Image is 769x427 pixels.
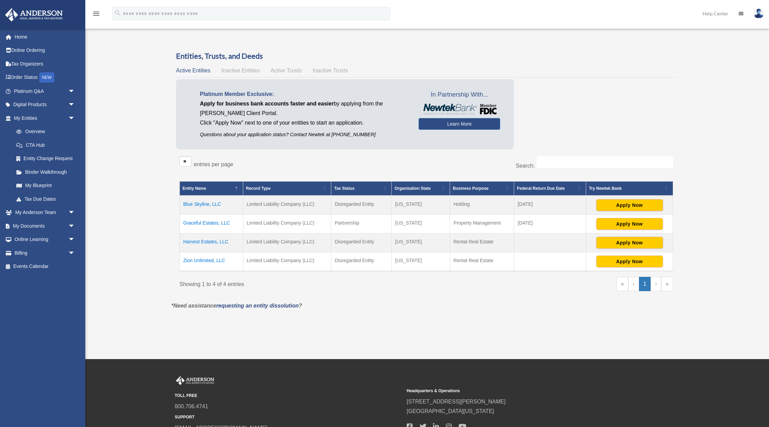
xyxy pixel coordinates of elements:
[68,246,82,260] span: arrow_drop_down
[194,161,233,167] label: entries per page
[243,196,331,215] td: Limited Liability Company (LLC)
[313,68,348,73] span: Inactive Trusts
[596,256,663,267] button: Apply Now
[39,72,54,83] div: NEW
[450,182,514,196] th: Business Purpose: Activate to sort
[392,182,450,196] th: Organization State: Activate to sort
[331,196,392,215] td: Disregarded Entity
[331,252,392,271] td: Disregarded Entity
[419,118,500,130] a: Learn More
[392,196,450,215] td: [US_STATE]
[92,10,100,18] i: menu
[200,130,408,139] p: Questions about your application status? Contact Newtek at [PHONE_NUMBER]
[596,199,663,211] button: Apply Now
[331,182,392,196] th: Tax Status: Activate to sort
[754,9,764,18] img: User Pic
[243,233,331,252] td: Limited Liability Company (LLC)
[10,192,82,206] a: Tax Due Dates
[5,98,85,112] a: Digital Productsarrow_drop_down
[10,125,78,139] a: Overview
[10,165,82,179] a: Binder Walkthrough
[175,376,216,385] img: Anderson Advisors Platinum Portal
[271,68,302,73] span: Active Trusts
[392,215,450,233] td: [US_STATE]
[183,186,206,191] span: Entity Name
[394,186,431,191] span: Organization State
[200,118,408,128] p: Click "Apply Now" next to one of your entities to start an application.
[514,182,586,196] th: Federal Return Due Date: Activate to sort
[514,215,586,233] td: [DATE]
[180,215,243,233] td: Graceful Estates, LLC
[5,233,85,246] a: Online Learningarrow_drop_down
[5,71,85,85] a: Order StatusNEW
[200,99,408,118] p: by applying from the [PERSON_NAME] Client Portal.
[175,392,402,399] small: TOLL FREE
[180,252,243,271] td: Zion Unlimited, LLC
[179,277,421,289] div: Showing 1 to 4 of 4 entries
[516,163,535,169] label: Search:
[651,277,661,291] a: Next
[5,206,85,219] a: My Anderson Teamarrow_drop_down
[586,182,673,196] th: Try Newtek Bank : Activate to sort
[5,246,85,260] a: Billingarrow_drop_down
[331,233,392,252] td: Disregarded Entity
[639,277,651,291] a: 1
[392,252,450,271] td: [US_STATE]
[453,186,489,191] span: Business Purpose
[450,252,514,271] td: Rental Real Estate
[114,9,121,17] i: search
[407,408,494,414] a: [GEOGRAPHIC_DATA][US_STATE]
[180,233,243,252] td: Harvest Estates, LLC
[596,237,663,248] button: Apply Now
[661,277,673,291] a: Last
[10,179,82,193] a: My Blueprint
[331,215,392,233] td: Partnership
[450,196,514,215] td: Holding
[243,182,331,196] th: Record Type: Activate to sort
[5,219,85,233] a: My Documentsarrow_drop_down
[422,104,497,115] img: NewtekBankLogoSM.png
[200,101,334,106] span: Apply for business bank accounts faster and easier
[216,303,299,309] a: requesting an entity dissolution
[180,196,243,215] td: Blue Skyline, LLC
[5,260,85,273] a: Events Calendar
[628,277,639,291] a: Previous
[243,252,331,271] td: Limited Liability Company (LLC)
[68,206,82,220] span: arrow_drop_down
[221,68,260,73] span: Inactive Entities
[5,111,82,125] a: My Entitiesarrow_drop_down
[68,84,82,98] span: arrow_drop_down
[200,89,408,99] p: Platinum Member Exclusive:
[407,399,506,404] a: [STREET_ADDRESS][PERSON_NAME]
[5,84,85,98] a: Platinum Q&Aarrow_drop_down
[175,414,402,421] small: SUPPORT
[514,196,586,215] td: [DATE]
[5,57,85,71] a: Tax Organizers
[596,218,663,230] button: Apply Now
[92,12,100,18] a: menu
[589,184,663,193] div: Try Newtek Bank
[176,68,210,73] span: Active Entities
[450,233,514,252] td: Rental Real Estate
[68,98,82,112] span: arrow_drop_down
[243,215,331,233] td: Limited Liability Company (LLC)
[392,233,450,252] td: [US_STATE]
[450,215,514,233] td: Property Management
[175,403,208,409] a: 800.706.4741
[180,182,243,196] th: Entity Name: Activate to invert sorting
[616,277,628,291] a: First
[5,44,85,57] a: Online Ordering
[3,8,65,22] img: Anderson Advisors Platinum Portal
[5,30,85,44] a: Home
[68,233,82,247] span: arrow_drop_down
[334,186,354,191] span: Tax Status
[176,51,677,61] h3: Entities, Trusts, and Deeds
[407,387,634,395] small: Headquarters & Operations
[517,186,565,191] span: Federal Return Due Date
[68,219,82,233] span: arrow_drop_down
[10,138,82,152] a: CTA Hub
[68,111,82,125] span: arrow_drop_down
[419,89,500,100] span: In Partnership With...
[10,152,82,166] a: Entity Change Request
